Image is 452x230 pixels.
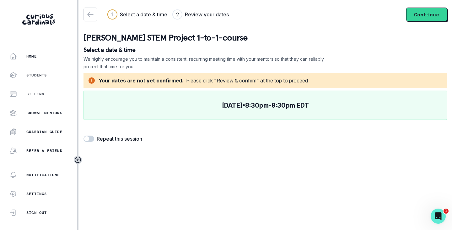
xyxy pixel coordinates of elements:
[26,172,60,177] p: Notifications
[26,129,62,134] p: Guardian Guide
[83,31,447,44] p: [PERSON_NAME] STEM Project 1-to-1-course
[26,191,47,196] p: Settings
[26,210,47,215] p: Sign Out
[186,77,308,84] div: Please click "Review & confirm" at the top to proceed
[22,14,55,25] img: Curious Cardinals Logo
[26,54,37,59] p: Home
[406,8,447,21] button: Continue
[176,11,179,18] div: 2
[120,11,167,18] h3: Select a date & time
[222,102,309,109] p: [DATE] • 8:30pm - 9:30pm EDT
[107,9,229,20] div: Progress
[431,209,446,224] iframe: Intercom live chat
[26,148,62,153] p: Refer a friend
[26,73,47,78] p: Students
[74,156,82,164] button: Toggle sidebar
[97,135,142,143] label: Repeat this session
[185,11,229,18] h3: Review your dates
[83,55,325,70] p: We highly encourage you to maintain a consistent, recurring meeting time with your mentors so tha...
[26,92,44,97] p: Billing
[111,11,114,18] div: 1
[83,47,447,53] p: Select a date & time
[99,77,184,84] div: Your dates are not yet confirmed.
[26,110,62,115] p: Browse Mentors
[444,209,449,214] span: 1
